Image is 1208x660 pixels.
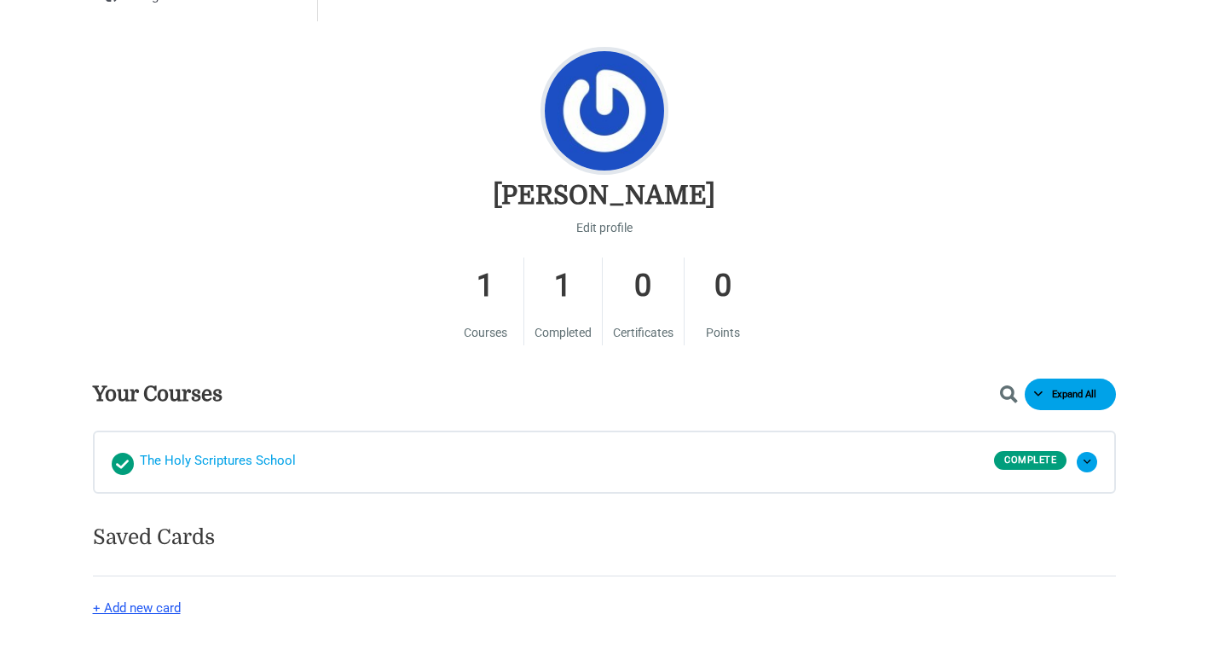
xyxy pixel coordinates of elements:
h3: Your Courses [93,381,223,408]
strong: 1 [458,258,513,315]
h2: Saved Cards [93,528,1116,561]
strong: 0 [613,258,673,315]
span: Certificates [613,326,673,339]
span: The Holy Scriptures School [140,449,296,475]
a: Edit profile [576,217,633,239]
div: Completed [112,453,134,475]
a: Completed The Holy Scriptures School [112,449,995,475]
span: Completed [535,326,592,339]
span: Points [706,326,740,339]
span: Expand All [1043,389,1107,401]
button: + Add new card [93,599,181,618]
div: Complete [994,451,1066,470]
strong: 1 [535,258,592,315]
button: Expand All [1025,379,1116,410]
h2: [PERSON_NAME] [493,179,715,212]
span: Courses [464,326,507,339]
strong: 0 [695,258,751,315]
button: Show Courses Search Field [999,385,1027,404]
